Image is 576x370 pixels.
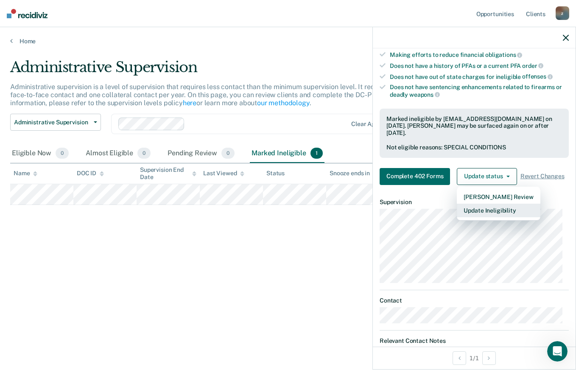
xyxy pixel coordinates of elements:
[351,121,387,128] div: Clear agents
[390,73,569,81] div: Does not have out of state charges for ineligible
[14,119,90,126] span: Administrative Supervision
[10,144,70,163] div: Eligible Now
[373,347,576,369] div: 1 / 1
[166,144,236,163] div: Pending Review
[310,148,323,159] span: 1
[522,73,553,80] span: offenses
[250,144,324,163] div: Marked Ineligible
[457,204,540,217] button: Update Ineligibility
[390,84,569,98] div: Does not have sentencing enhancements related to firearms or deadly
[409,91,440,98] span: weapons
[221,148,235,159] span: 0
[183,99,196,107] a: here
[330,170,377,177] div: Snooze ends in
[10,37,566,45] a: Home
[7,9,48,18] img: Recidiviz
[10,83,433,107] p: Administrative supervision is a level of supervision that requires less contact than the minimum ...
[390,51,569,59] div: Making efforts to reduce financial
[380,199,569,206] dt: Supervision
[453,351,466,365] button: Previous Opportunity
[386,144,562,151] div: Not eligible reasons: SPECIAL CONDITIONS
[485,51,522,58] span: obligations
[77,170,104,177] div: DOC ID
[56,148,69,159] span: 0
[390,62,569,70] div: Does not have a history of PFAs or a current PFA order
[386,115,562,137] div: Marked ineligible by [EMAIL_ADDRESS][DOMAIN_NAME] on [DATE]. [PERSON_NAME] may be surfaced again ...
[380,168,453,185] a: Navigate to form link
[14,170,37,177] div: Name
[266,170,285,177] div: Status
[457,168,517,185] button: Update status
[10,59,442,83] div: Administrative Supervision
[84,144,152,163] div: Almost Eligible
[137,148,151,159] span: 0
[547,341,568,362] iframe: Intercom live chat
[556,6,569,20] div: z
[482,351,496,365] button: Next Opportunity
[380,168,450,185] button: Complete 402 Forms
[457,190,540,204] button: [PERSON_NAME] Review
[520,173,565,180] span: Revert Changes
[203,170,244,177] div: Last Viewed
[140,166,196,181] div: Supervision End Date
[380,337,569,345] dt: Relevant Contact Notes
[380,297,569,304] dt: Contact
[257,99,310,107] a: our methodology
